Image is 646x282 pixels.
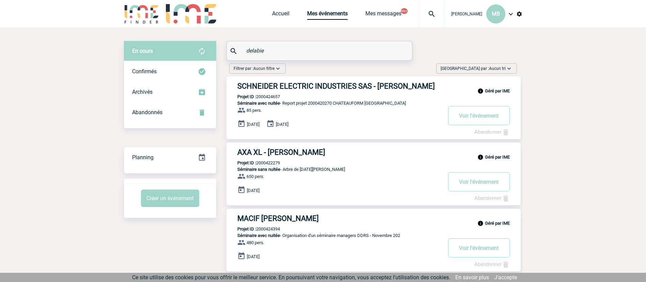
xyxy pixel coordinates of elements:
[132,154,154,161] span: Planning
[124,41,216,61] div: Retrouvez ici tous vos évènements avant confirmation
[226,82,521,90] a: SCHNEIDER ELECTRIC INDUSTRIES SAS - [PERSON_NAME]
[124,147,216,167] a: Planning
[237,233,280,238] span: Séminaire avec nuitée
[506,65,513,72] img: baseline_expand_more_white_24dp-b.png
[226,101,442,106] p: - Report projet 2000420270 CHATEAUFORM [GEOGRAPHIC_DATA]
[441,65,506,72] span: [GEOGRAPHIC_DATA] par :
[226,167,442,172] p: - Arbre de [DATE][PERSON_NAME]
[474,129,510,135] a: Abandonner
[477,88,484,94] img: info_black_24dp.svg
[226,160,280,165] p: 2000422279
[234,65,274,72] span: Filtrer par :
[247,188,259,193] span: [DATE]
[492,11,500,17] span: MB
[237,167,280,172] span: Séminaire sans nuitée
[245,46,396,56] input: Rechercher un événement par son nom
[124,4,159,24] img: IME-Finder
[237,82,442,90] h3: SCHNEIDER ELECTRIC INDUSTRIES SAS - [PERSON_NAME]
[247,174,264,179] span: 650 pers.
[237,160,256,165] b: Projet ID :
[226,94,280,99] p: 2000424657
[226,148,521,157] a: AXA XL - [PERSON_NAME]
[132,48,153,54] span: En cours
[124,82,216,102] div: Retrouvez ici tous les événements que vous avez décidé d'archiver
[132,89,153,95] span: Archivés
[132,68,157,75] span: Confirmés
[455,274,489,281] a: En savoir plus
[247,108,262,113] span: 85 pers.
[141,190,199,207] button: Créer un événement
[237,226,256,232] b: Projet ID :
[226,226,280,232] p: 2000424394
[247,240,264,245] span: 480 pers.
[132,274,450,281] span: Ce site utilise des cookies pour vous offrir le meilleur service. En poursuivant votre navigation...
[237,101,280,106] span: Séminaire avec nuitée
[485,154,510,160] b: Géré par IME
[448,172,510,191] button: Voir l'événement
[132,109,162,116] span: Abandonnés
[485,88,510,93] b: Géré par IME
[247,122,259,127] span: [DATE]
[448,238,510,257] button: Voir l'événement
[448,106,510,125] button: Voir l'événement
[494,274,517,281] a: J'accepte
[365,10,401,20] a: Mes messages
[247,254,259,259] span: [DATE]
[272,10,289,20] a: Accueil
[226,214,521,223] a: MACIF [PERSON_NAME]
[401,8,408,14] button: 99+
[253,66,274,71] span: Aucun filtre
[307,10,348,20] a: Mes événements
[237,214,442,223] h3: MACIF [PERSON_NAME]
[237,94,256,99] b: Projet ID :
[451,12,482,16] span: [PERSON_NAME]
[124,102,216,123] div: Retrouvez ici tous vos événements annulés
[477,154,484,160] img: info_black_24dp.svg
[474,261,510,267] a: Abandonner
[489,66,506,71] span: Aucun tri
[474,195,510,201] a: Abandonner
[124,147,216,168] div: Retrouvez ici tous vos événements organisés par date et état d'avancement
[237,148,442,157] h3: AXA XL - [PERSON_NAME]
[477,220,484,226] img: info_black_24dp.svg
[274,65,281,72] img: baseline_expand_more_white_24dp-b.png
[276,122,288,127] span: [DATE]
[485,221,510,226] b: Géré par IME
[226,233,442,238] p: - Organisation d'un séminaire managers DDRS - Novembre 202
